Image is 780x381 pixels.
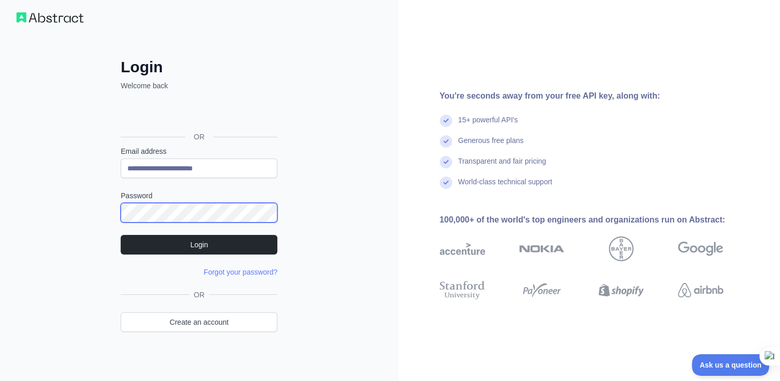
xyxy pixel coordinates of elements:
[440,177,452,189] img: check mark
[440,115,452,127] img: check mark
[115,102,280,125] iframe: Nút Đăng nhập bằng Google
[440,135,452,148] img: check mark
[121,235,277,255] button: Login
[519,236,565,261] img: nokia
[440,236,485,261] img: accenture
[440,156,452,168] img: check mark
[458,135,524,156] div: Generous free plans
[458,115,518,135] div: 15+ powerful API's
[458,177,553,197] div: World-class technical support
[186,132,213,142] span: OR
[440,90,756,102] div: You're seconds away from your free API key, along with:
[440,214,756,226] div: 100,000+ of the world's top engineers and organizations run on Abstract:
[121,190,277,201] label: Password
[190,290,209,300] span: OR
[121,312,277,332] a: Create an account
[121,81,277,91] p: Welcome back
[678,279,723,301] img: airbnb
[692,354,770,376] iframe: Toggle Customer Support
[599,279,644,301] img: shopify
[440,279,485,301] img: stanford university
[458,156,546,177] div: Transparent and fair pricing
[121,146,277,156] label: Email address
[678,236,723,261] img: google
[609,236,634,261] img: bayer
[121,58,277,76] h2: Login
[204,268,277,276] a: Forgot your password?
[16,12,84,23] img: Workflow
[519,279,565,301] img: payoneer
